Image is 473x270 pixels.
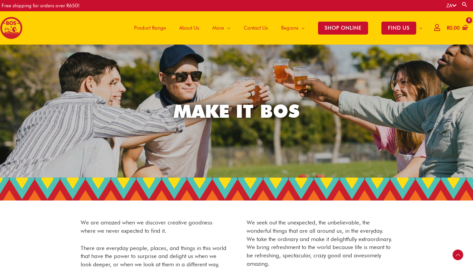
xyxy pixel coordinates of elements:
span: FIND US [381,22,416,35]
p: We seek out the unexpected, the unbelievable, the wonderful things that are all around us, in the... [247,218,393,268]
span: About Us [179,18,199,38]
a: ZA [446,3,456,9]
a: Contact Us [237,11,275,45]
a: Regions [275,11,311,45]
a: About Us [173,11,206,45]
span: Contact Us [244,18,268,38]
span: R [447,25,449,31]
h1: MAKE IT BOS [51,98,423,124]
a: View Shopping Cart, empty [445,21,468,36]
span: More [212,18,224,38]
bdi: 0.00 [447,25,460,31]
nav: Site Navigation [122,11,429,45]
span: Product Range [134,18,166,38]
a: More [206,11,237,45]
span: Regions [281,18,298,38]
p: We are amazed when we discover creative goodness where we never expected to find it. [81,218,227,235]
a: SHOP ONLINE [311,11,375,45]
a: Search button [461,1,468,8]
span: SHOP ONLINE [318,22,368,35]
a: Product Range [127,11,173,45]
